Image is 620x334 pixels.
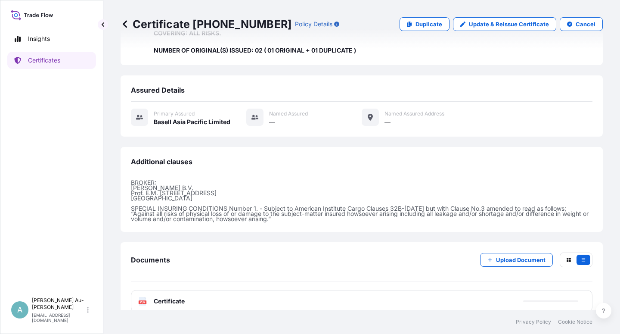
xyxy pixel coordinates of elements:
[576,20,595,28] p: Cancel
[32,297,85,311] p: [PERSON_NAME] Au-[PERSON_NAME]
[516,318,551,325] a: Privacy Policy
[496,256,546,264] p: Upload Document
[28,56,60,65] p: Certificates
[560,17,603,31] button: Cancel
[453,17,556,31] a: Update & Reissue Certificate
[400,17,449,31] a: Duplicate
[7,30,96,47] a: Insights
[131,256,170,264] span: Documents
[469,20,549,28] p: Update & Reissue Certificate
[28,34,50,43] p: Insights
[7,52,96,69] a: Certificates
[154,118,230,126] span: Basell Asia Pacific Limited
[384,118,391,126] span: —
[131,86,185,94] span: Assured Details
[17,306,22,314] span: A
[131,180,592,222] p: BROKER: [PERSON_NAME] B.V. Prof. E.M. [STREET_ADDRESS] [GEOGRAPHIC_DATA] SPECIAL INSURING CONDITI...
[415,20,442,28] p: Duplicate
[32,312,85,323] p: [EMAIL_ADDRESS][DOMAIN_NAME]
[140,301,146,304] text: PDF
[269,110,308,117] span: Named Assured
[154,110,195,117] span: Primary assured
[384,110,444,117] span: Named Assured Address
[154,297,185,306] span: Certificate
[558,318,592,325] a: Cookie Notice
[269,118,275,126] span: —
[480,253,553,267] button: Upload Document
[131,157,192,166] span: Additional clauses
[295,20,332,28] p: Policy Details
[121,17,291,31] p: Certificate [PHONE_NUMBER]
